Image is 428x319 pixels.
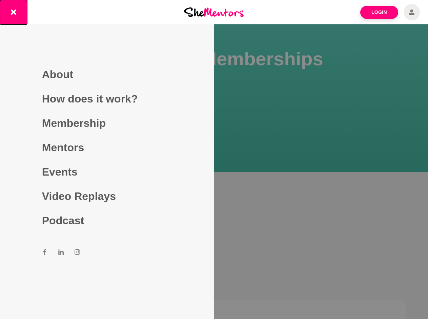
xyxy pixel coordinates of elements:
a: Facebook [42,249,47,257]
a: Video Replays [42,184,172,208]
a: Mentors [42,135,172,160]
a: Events [42,160,172,184]
a: Podcast [42,208,172,233]
a: Membership [42,111,172,135]
a: About [42,62,172,87]
a: Instagram [75,249,80,257]
a: How does it work? [42,87,172,111]
a: LinkedIn [58,249,64,257]
a: Login [360,6,398,19]
img: She Mentors Logo [184,7,244,17]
